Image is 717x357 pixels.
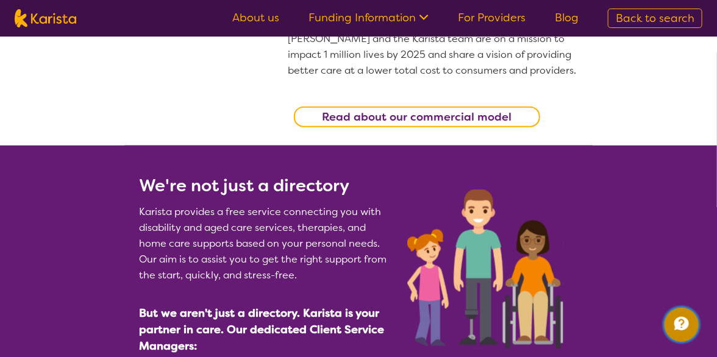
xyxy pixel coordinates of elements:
a: Back to search [608,9,702,28]
a: About us [232,10,279,25]
span: Back to search [616,11,694,26]
img: Karista logo [15,9,76,27]
button: Channel Menu [665,308,699,342]
h2: We're not just a directory [139,175,393,197]
p: [PERSON_NAME] and the Karista team are on a mission to impact 1 million lives by 2025 and share a... [288,31,578,79]
b: Read about our commercial model [323,110,512,124]
p: Karista provides a free service connecting you with disability and aged care services, therapies,... [139,204,393,283]
a: Funding Information [309,10,429,25]
span: But we aren't just a directory. Karista is your partner in care. Our dedicated Client Service Man... [139,306,384,353]
img: Participants [407,189,563,349]
a: Blog [555,10,579,25]
a: For Providers [458,10,526,25]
